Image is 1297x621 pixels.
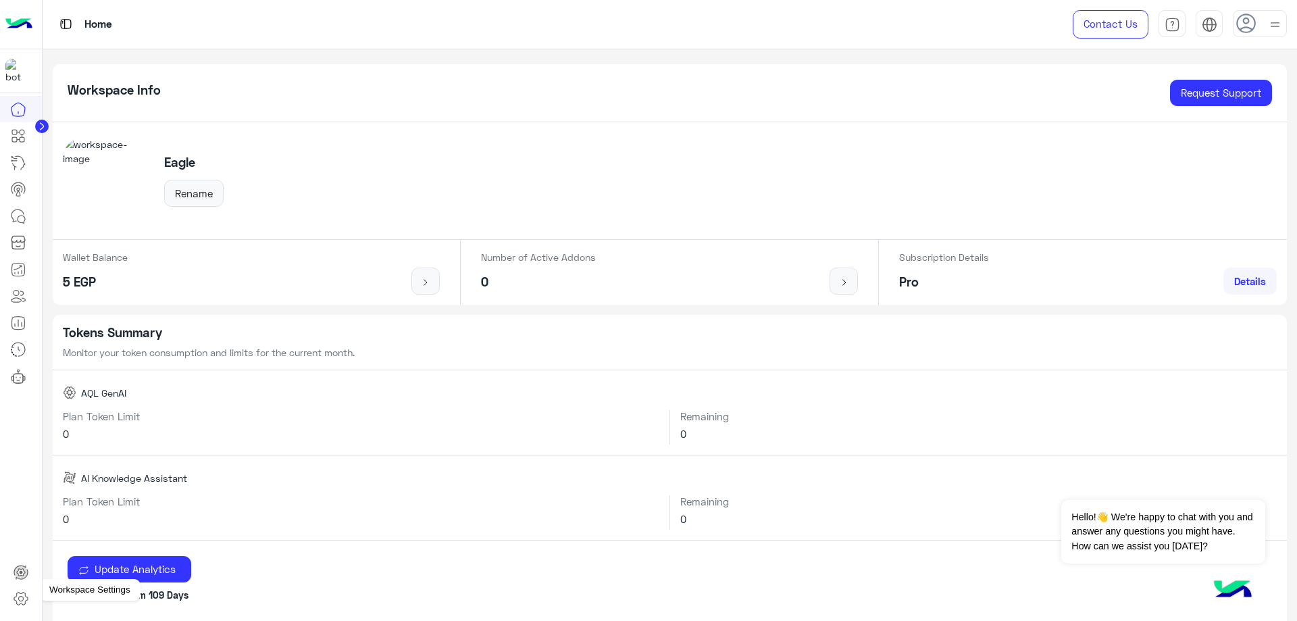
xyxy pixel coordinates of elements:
div: Workspace Settings [39,579,141,601]
button: Update Analytics [68,556,191,583]
img: tab [1202,17,1217,32]
img: profile [1267,16,1283,33]
h6: Plan Token Limit [63,495,660,507]
img: workspace-image [63,137,149,224]
h6: 0 [63,513,660,525]
a: Contact Us [1073,10,1148,39]
h5: Eagle [164,155,224,170]
p: Monitor your token consumption and limits for the current month. [63,345,1277,359]
h5: Tokens Summary [63,325,1277,341]
h6: Remaining [680,410,1277,422]
img: hulul-logo.png [1209,567,1256,614]
span: AI Knowledge Assistant [81,471,187,485]
img: AI Knowledge Assistant [63,471,76,485]
img: AQL GenAI [63,386,76,399]
img: tab [57,16,74,32]
h5: Pro [899,274,989,290]
h6: 0 [63,428,660,440]
h5: Workspace Info [68,82,161,98]
img: update icon [78,565,89,576]
img: icon [836,277,853,288]
span: AQL GenAI [81,386,126,400]
p: Subscription Details [899,250,989,264]
p: Home [84,16,112,34]
p: Wallet Balance [63,250,128,264]
a: tab [1159,10,1186,39]
button: Rename [164,180,224,207]
span: Hello!👋 We're happy to chat with you and answer any questions you might have. How can we assist y... [1061,500,1265,564]
span: Update Analytics [89,563,180,575]
h5: 0 [481,274,596,290]
p: Last update from 109 Days [68,588,1272,602]
h6: 0 [680,428,1277,440]
p: Number of Active Addons [481,250,596,264]
img: 713415422032625 [5,59,30,83]
h5: 5 EGP [63,274,128,290]
span: Details [1234,275,1266,287]
img: tab [1165,17,1180,32]
img: Logo [5,10,32,39]
h6: Remaining [680,495,1277,507]
img: icon [417,277,434,288]
h6: 0 [680,513,1277,525]
a: Request Support [1170,80,1272,107]
h6: Plan Token Limit [63,410,660,422]
a: Details [1223,268,1277,295]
